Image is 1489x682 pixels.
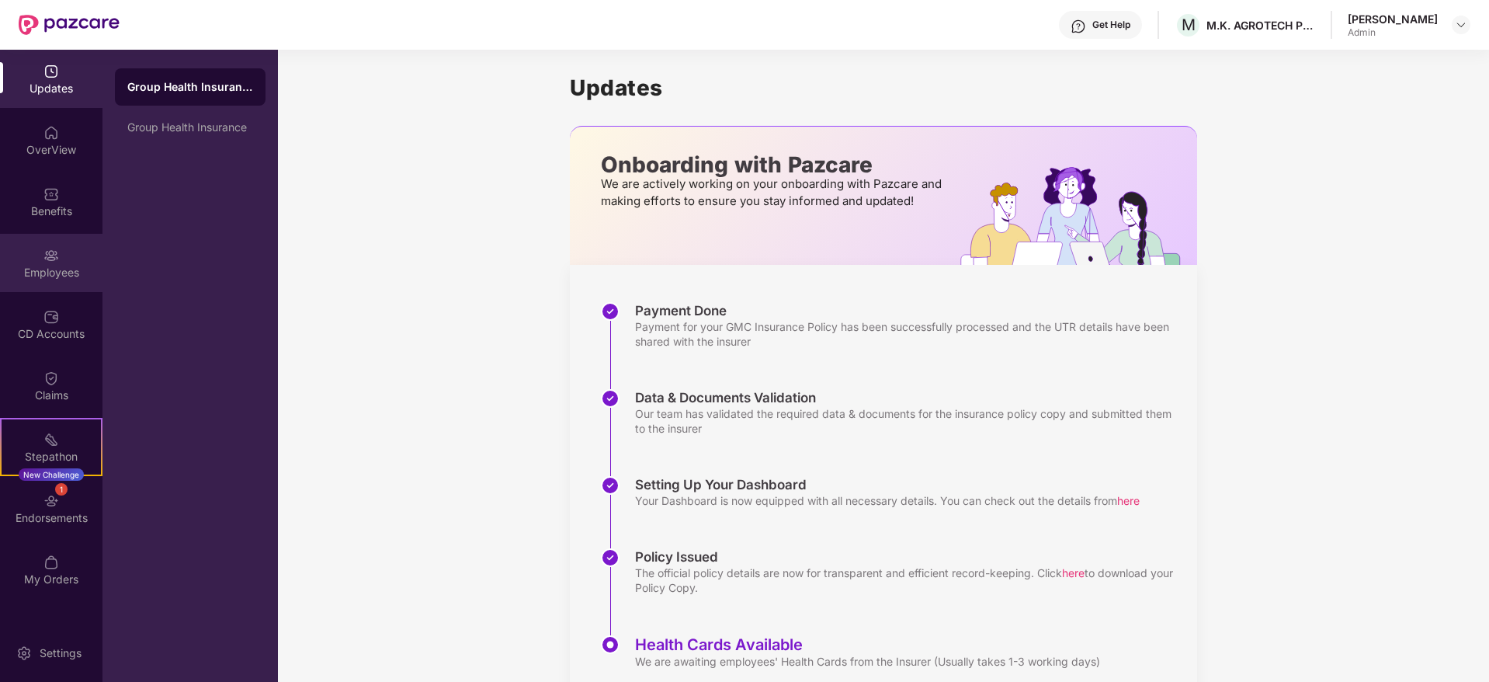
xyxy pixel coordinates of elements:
[127,121,253,134] div: Group Health Insurance
[1455,19,1467,31] img: svg+xml;base64,PHN2ZyBpZD0iRHJvcGRvd24tMzJ4MzIiIHhtbG5zPSJodHRwOi8vd3d3LnczLm9yZy8yMDAwL3N2ZyIgd2...
[601,548,620,567] img: svg+xml;base64,PHN2ZyBpZD0iU3RlcC1Eb25lLTMyeDMyIiB4bWxucz0iaHR0cDovL3d3dy53My5vcmcvMjAwMC9zdmciIH...
[635,548,1182,565] div: Policy Issued
[1182,16,1196,34] span: M
[43,125,59,141] img: svg+xml;base64,PHN2ZyBpZD0iSG9tZSIgeG1sbnM9Imh0dHA6Ly93d3cudzMub3JnLzIwMDAvc3ZnIiB3aWR0aD0iMjAiIG...
[635,476,1140,493] div: Setting Up Your Dashboard
[635,654,1100,669] div: We are awaiting employees' Health Cards from the Insurer (Usually takes 1-3 working days)
[1348,26,1438,39] div: Admin
[2,449,101,465] div: Stepathon
[601,302,620,321] img: svg+xml;base64,PHN2ZyBpZD0iU3RlcC1Eb25lLTMyeDMyIiB4bWxucz0iaHR0cDovL3d3dy53My5vcmcvMjAwMC9zdmciIH...
[1071,19,1086,34] img: svg+xml;base64,PHN2ZyBpZD0iSGVscC0zMngzMiIgeG1sbnM9Imh0dHA6Ly93d3cudzMub3JnLzIwMDAvc3ZnIiB3aWR0aD...
[16,645,32,661] img: svg+xml;base64,PHN2ZyBpZD0iU2V0dGluZy0yMHgyMCIgeG1sbnM9Imh0dHA6Ly93d3cudzMub3JnLzIwMDAvc3ZnIiB3aW...
[43,493,59,509] img: svg+xml;base64,PHN2ZyBpZD0iRW5kb3JzZW1lbnRzIiB4bWxucz0iaHR0cDovL3d3dy53My5vcmcvMjAwMC9zdmciIHdpZH...
[601,176,946,210] p: We are actively working on your onboarding with Pazcare and making efforts to ensure you stay inf...
[570,75,1197,101] h1: Updates
[635,389,1182,406] div: Data & Documents Validation
[43,371,59,386] img: svg+xml;base64,PHN2ZyBpZD0iQ2xhaW0iIHhtbG5zPSJodHRwOi8vd3d3LnczLm9yZy8yMDAwL3N2ZyIgd2lkdGg9IjIwIi...
[601,476,620,495] img: svg+xml;base64,PHN2ZyBpZD0iU3RlcC1Eb25lLTMyeDMyIiB4bWxucz0iaHR0cDovL3d3dy53My5vcmcvMjAwMC9zdmciIH...
[960,167,1197,265] img: hrOnboarding
[127,79,253,95] div: Group Health Insurance
[35,645,86,661] div: Settings
[43,64,59,79] img: svg+xml;base64,PHN2ZyBpZD0iVXBkYXRlZCIgeG1sbnM9Imh0dHA6Ly93d3cudzMub3JnLzIwMDAvc3ZnIiB3aWR0aD0iMj...
[43,248,59,263] img: svg+xml;base64,PHN2ZyBpZD0iRW1wbG95ZWVzIiB4bWxucz0iaHR0cDovL3d3dy53My5vcmcvMjAwMC9zdmciIHdpZHRoPS...
[1348,12,1438,26] div: [PERSON_NAME]
[43,309,59,325] img: svg+xml;base64,PHN2ZyBpZD0iQ0RfQWNjb3VudHMiIGRhdGEtbmFtZT0iQ0QgQWNjb3VudHMiIHhtbG5zPSJodHRwOi8vd3...
[635,406,1182,436] div: Our team has validated the required data & documents for the insurance policy copy and submitted ...
[1062,566,1085,579] span: here
[43,432,59,447] img: svg+xml;base64,PHN2ZyB4bWxucz0iaHR0cDovL3d3dy53My5vcmcvMjAwMC9zdmciIHdpZHRoPSIyMSIgaGVpZ2h0PSIyMC...
[601,389,620,408] img: svg+xml;base64,PHN2ZyBpZD0iU3RlcC1Eb25lLTMyeDMyIiB4bWxucz0iaHR0cDovL3d3dy53My5vcmcvMjAwMC9zdmciIH...
[601,158,946,172] p: Onboarding with Pazcare
[43,186,59,202] img: svg+xml;base64,PHN2ZyBpZD0iQmVuZWZpdHMiIHhtbG5zPSJodHRwOi8vd3d3LnczLm9yZy8yMDAwL3N2ZyIgd2lkdGg9Ij...
[635,319,1182,349] div: Payment for your GMC Insurance Policy has been successfully processed and the UTR details have be...
[635,635,1100,654] div: Health Cards Available
[635,565,1182,595] div: The official policy details are now for transparent and efficient record-keeping. Click to downlo...
[55,483,68,496] div: 1
[19,468,84,481] div: New Challenge
[635,493,1140,508] div: Your Dashboard is now equipped with all necessary details. You can check out the details from
[43,555,59,570] img: svg+xml;base64,PHN2ZyBpZD0iTXlfT3JkZXJzIiBkYXRhLW5hbWU9Ik15IE9yZGVycyIgeG1sbnM9Imh0dHA6Ly93d3cudz...
[635,302,1182,319] div: Payment Done
[1092,19,1130,31] div: Get Help
[1206,18,1315,33] div: M.K. AGROTECH PRIVATE LIMITED
[601,635,620,654] img: svg+xml;base64,PHN2ZyBpZD0iU3RlcC1BY3RpdmUtMzJ4MzIiIHhtbG5zPSJodHRwOi8vd3d3LnczLm9yZy8yMDAwL3N2Zy...
[1117,494,1140,507] span: here
[19,15,120,35] img: New Pazcare Logo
